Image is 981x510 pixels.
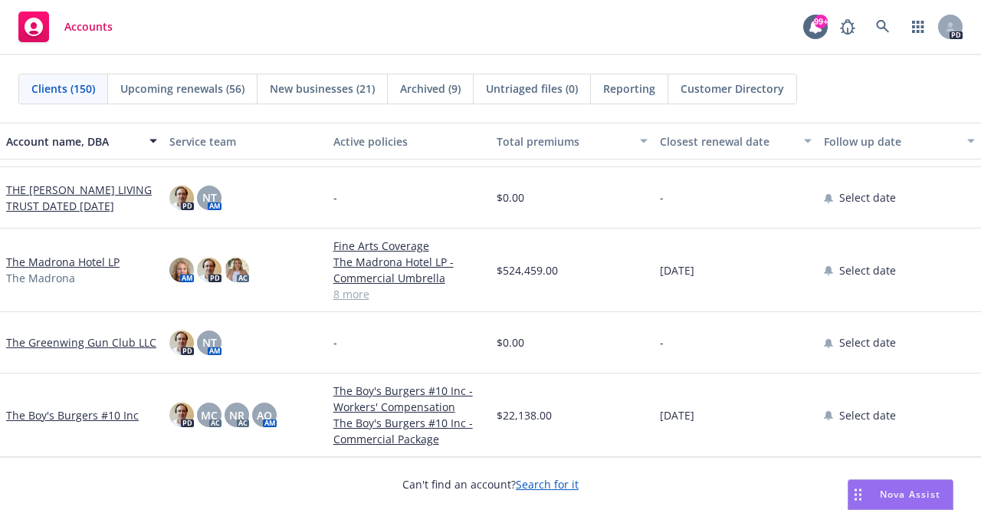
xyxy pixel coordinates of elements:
button: Active policies [327,123,490,160]
a: Search for it [516,477,579,492]
a: The Madrona Hotel LP - Commercial Umbrella [333,254,484,286]
img: photo [225,258,249,282]
img: photo [169,403,194,427]
span: [DATE] [660,262,694,278]
span: Reporting [603,81,655,97]
span: The Madrona [6,270,75,286]
button: Total premiums [490,123,654,160]
span: Untriaged files (0) [486,81,578,97]
div: Service team [169,133,320,150]
span: AO [257,407,272,423]
span: Select date [839,189,896,206]
a: THE [PERSON_NAME] LIVING TRUST DATED [DATE] [6,182,157,214]
span: Select date [839,407,896,423]
span: $0.00 [497,189,524,206]
button: Follow up date [818,123,981,160]
a: 8 more [333,286,484,302]
span: MC [201,407,218,423]
span: New businesses (21) [270,81,375,97]
span: - [333,334,337,350]
span: $0.00 [497,334,524,350]
span: Clients (150) [31,81,95,97]
a: The Greenwing Gun Club LLC [6,334,156,350]
a: Switch app [903,12,933,42]
span: NR [229,407,244,423]
img: photo [169,258,194,282]
a: The Boy's Burgers #10 Inc - Commercial Package [333,415,484,447]
a: Report a Bug [832,12,863,42]
span: $22,138.00 [497,407,552,423]
span: NT [202,189,217,206]
span: Upcoming renewals (56) [120,81,244,97]
a: Accounts [12,5,119,48]
img: photo [169,186,194,210]
div: 99+ [814,15,828,28]
div: Total premiums [497,133,631,150]
div: Closest renewal date [660,133,794,150]
img: photo [169,331,194,355]
a: Search [868,12,898,42]
a: The Boy's Burgers #10 Inc - Workers' Compensation [333,383,484,415]
div: Active policies [333,133,484,150]
button: Closest renewal date [654,123,817,160]
span: Nova Assist [880,488,940,501]
span: Customer Directory [681,81,784,97]
a: Fine Arts Coverage [333,238,484,254]
span: - [660,334,664,350]
a: The Boy's Burgers #10 Inc [6,407,139,423]
span: Can't find an account? [402,476,579,492]
span: Select date [839,262,896,278]
span: - [660,189,664,206]
span: Archived (9) [400,81,461,97]
div: Follow up date [824,133,958,150]
a: The Madrona Hotel LP [6,254,120,270]
span: Accounts [64,21,113,33]
div: Account name, DBA [6,133,140,150]
span: [DATE] [660,407,694,423]
button: Nova Assist [848,479,953,510]
img: photo [197,258,221,282]
div: Drag to move [848,480,868,509]
button: Service team [163,123,326,160]
span: Select date [839,334,896,350]
span: - [333,189,337,206]
span: NT [202,334,217,350]
span: $524,459.00 [497,262,558,278]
